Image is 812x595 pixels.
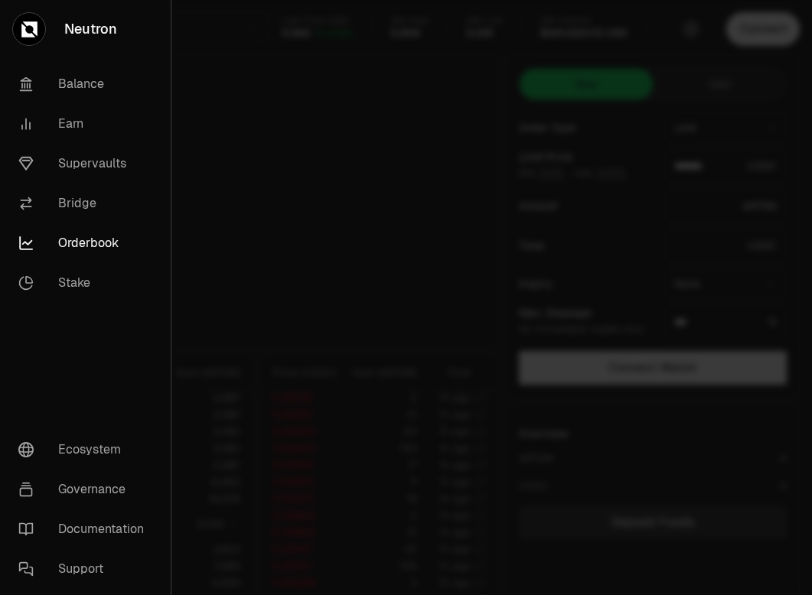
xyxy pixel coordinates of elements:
[6,223,165,263] a: Orderbook
[6,549,165,589] a: Support
[6,509,165,549] a: Documentation
[6,64,165,104] a: Balance
[6,104,165,144] a: Earn
[6,263,165,303] a: Stake
[6,430,165,470] a: Ecosystem
[6,470,165,509] a: Governance
[6,144,165,184] a: Supervaults
[6,184,165,223] a: Bridge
